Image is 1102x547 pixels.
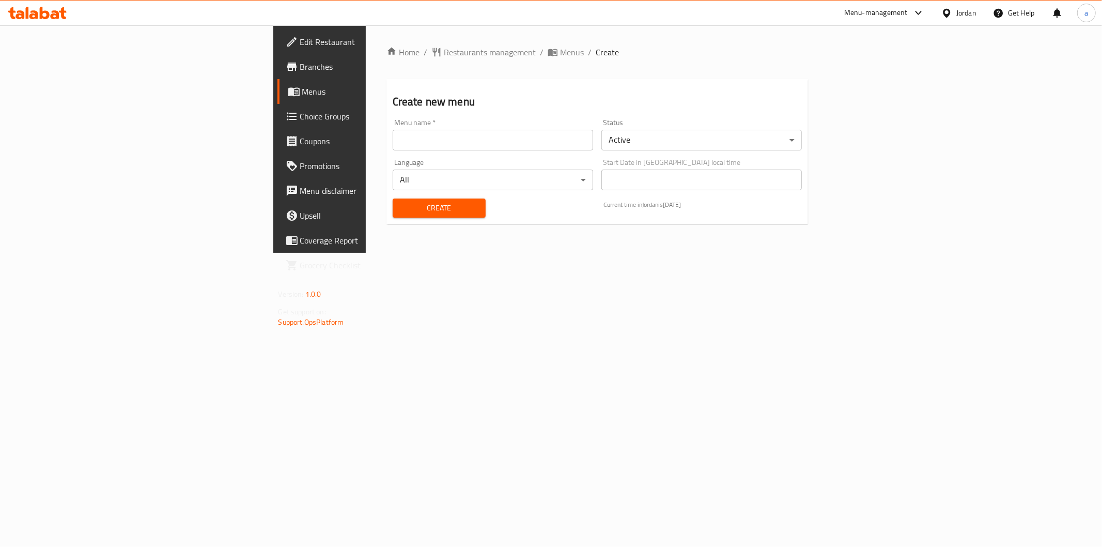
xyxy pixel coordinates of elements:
[277,29,457,54] a: Edit Restaurant
[277,203,457,228] a: Upsell
[277,154,457,178] a: Promotions
[300,259,449,271] span: Grocery Checklist
[393,94,802,110] h2: Create new menu
[393,170,593,190] div: All
[596,46,619,58] span: Create
[300,234,449,247] span: Coverage Report
[305,287,321,301] span: 1.0.0
[300,160,449,172] span: Promotions
[277,129,457,154] a: Coupons
[548,46,584,58] a: Menus
[393,130,593,150] input: Please enter Menu name
[278,315,344,329] a: Support.OpsPlatform
[444,46,536,58] span: Restaurants management
[560,46,584,58] span: Menus
[386,46,809,58] nav: breadcrumb
[844,7,908,19] div: Menu-management
[300,60,449,73] span: Branches
[278,305,326,318] span: Get support on:
[300,135,449,147] span: Coupons
[277,228,457,253] a: Coverage Report
[277,104,457,129] a: Choice Groups
[300,110,449,123] span: Choice Groups
[603,200,802,209] p: Current time in Jordan is [DATE]
[277,54,457,79] a: Branches
[277,178,457,203] a: Menu disclaimer
[302,85,449,98] span: Menus
[956,7,976,19] div: Jordan
[278,287,304,301] span: Version:
[277,253,457,278] a: Grocery Checklist
[300,185,449,197] span: Menu disclaimer
[588,46,592,58] li: /
[300,209,449,222] span: Upsell
[540,46,544,58] li: /
[431,46,536,58] a: Restaurants management
[601,130,802,150] div: Active
[401,202,477,215] span: Create
[1084,7,1088,19] span: a
[393,199,486,218] button: Create
[300,36,449,48] span: Edit Restaurant
[277,79,457,104] a: Menus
